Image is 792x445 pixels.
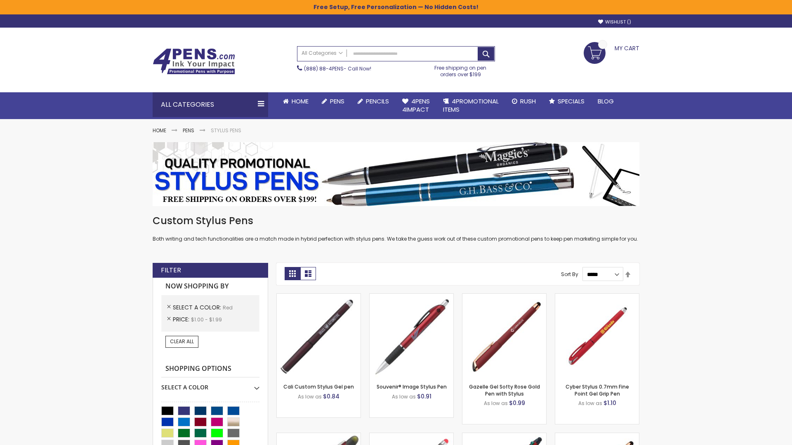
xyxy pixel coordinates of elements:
a: (888) 88-4PENS [304,65,344,72]
span: Clear All [170,338,194,345]
strong: Shopping Options [161,360,259,378]
img: Souvenir® Image Stylus Pen-Red [370,294,453,377]
h1: Custom Stylus Pens [153,214,639,227]
span: Blog [598,97,614,105]
span: Specials [558,97,585,105]
strong: Now Shopping by [161,278,259,295]
div: Free shipping on pen orders over $199 [426,61,495,78]
strong: Filter [161,266,181,275]
span: $0.91 [417,392,431,400]
a: Souvenir® Image Stylus Pen [377,383,447,390]
a: Orbitor 4 Color Assorted Ink Metallic Stylus Pens-Red [462,433,546,440]
div: Both writing and tech functionalities are a match made in hybrid perfection with stylus pens. We ... [153,214,639,243]
span: As low as [484,400,508,407]
span: All Categories [302,50,343,56]
a: Islander Softy Gel with Stylus - ColorJet Imprint-Red [370,433,453,440]
a: Souvenir® Jalan Highlighter Stylus Pen Combo-Red [277,433,361,440]
a: Wishlist [598,19,631,25]
a: Cali Custom Stylus Gel pen [283,383,354,390]
span: - Call Now! [304,65,371,72]
a: Gazelle Gel Softy Rose Gold Pen with Stylus-Red [462,293,546,300]
a: Specials [542,92,591,110]
a: Pencils [351,92,396,110]
span: 4PROMOTIONAL ITEMS [443,97,499,114]
a: Gazelle Gel Softy Rose Gold Pen with Stylus - ColorJet-Red [555,433,639,440]
strong: Stylus Pens [211,127,241,134]
span: Pencils [366,97,389,105]
strong: Grid [285,267,300,280]
div: All Categories [153,92,268,117]
div: Select A Color [161,377,259,391]
label: Sort By [561,271,578,278]
a: Souvenir® Image Stylus Pen-Red [370,293,453,300]
a: Cyber Stylus 0.7mm Fine Point Gel Grip Pen-Red [555,293,639,300]
a: Gazelle Gel Softy Rose Gold Pen with Stylus [469,383,540,397]
span: $0.99 [509,399,525,407]
a: 4Pens4impact [396,92,436,119]
a: Home [276,92,315,110]
span: $1.00 - $1.99 [191,316,222,323]
a: All Categories [297,47,347,60]
span: Rush [520,97,536,105]
img: Stylus Pens [153,142,639,206]
span: $0.84 [323,392,339,400]
img: Cyber Stylus 0.7mm Fine Point Gel Grip Pen-Red [555,294,639,377]
span: Pens [330,97,344,105]
a: Cali Custom Stylus Gel pen-Red [277,293,361,300]
span: As low as [298,393,322,400]
a: Rush [505,92,542,110]
span: As low as [578,400,602,407]
span: Red [223,304,233,311]
span: $1.10 [603,399,616,407]
a: Blog [591,92,620,110]
span: 4Pens 4impact [402,97,430,114]
a: Clear All [165,336,198,347]
a: Cyber Stylus 0.7mm Fine Point Gel Grip Pen [566,383,629,397]
a: Home [153,127,166,134]
a: Pens [315,92,351,110]
a: Pens [183,127,194,134]
a: 4PROMOTIONALITEMS [436,92,505,119]
img: Cali Custom Stylus Gel pen-Red [277,294,361,377]
img: 4Pens Custom Pens and Promotional Products [153,48,235,75]
span: As low as [392,393,416,400]
span: Select A Color [173,303,223,311]
span: Price [173,315,191,323]
img: Gazelle Gel Softy Rose Gold Pen with Stylus-Red [462,294,546,377]
span: Home [292,97,309,105]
